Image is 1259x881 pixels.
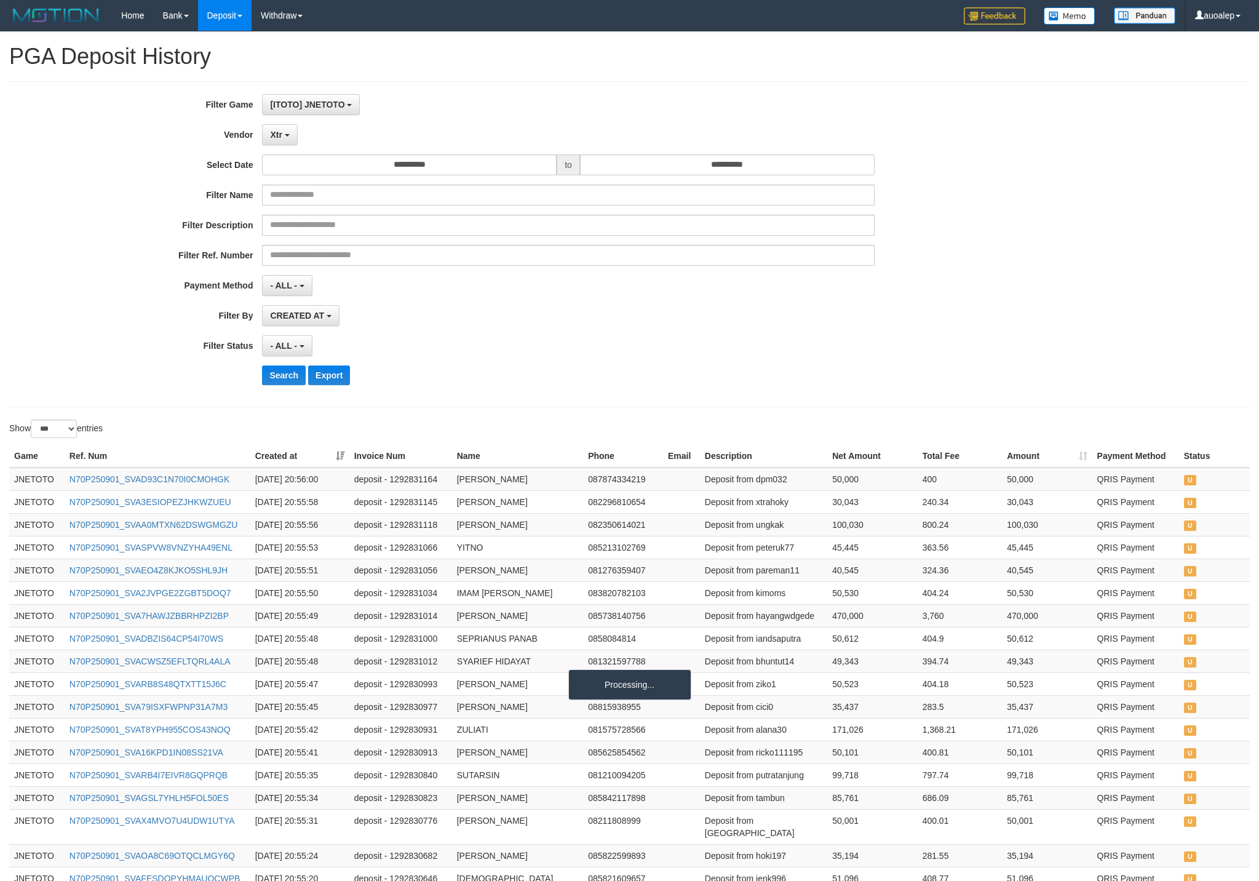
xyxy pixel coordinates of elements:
a: N70P250901_SVAGSL7YHLH5FOL50ES [70,793,229,803]
a: N70P250901_SVAD93C1N70I0CMOHGK [70,474,229,484]
span: - ALL - [270,281,297,290]
span: UNPAID [1184,566,1196,576]
td: [DATE] 20:55:58 [250,490,349,513]
span: UNPAID [1184,851,1196,862]
span: UNPAID [1184,520,1196,531]
td: [PERSON_NAME] [452,672,583,695]
span: CREATED AT [270,311,324,321]
td: 085738140756 [583,604,663,627]
a: N70P250901_SVA7HAWJZBBRHPZI2BP [70,611,229,621]
span: UNPAID [1184,748,1196,759]
td: 283.5 [918,695,1003,718]
td: 1,368.21 [918,718,1003,741]
td: 083820782103 [583,581,663,604]
td: JNETOTO [9,604,65,627]
td: 08211808999 [583,809,663,844]
a: N70P250901_SVACWSZ5EFLTQRL4ALA [70,656,231,666]
span: Xtr [270,130,282,140]
td: 081575728566 [583,718,663,741]
td: [DATE] 20:55:35 [250,763,349,786]
td: 50,523 [827,672,917,695]
img: panduan.png [1114,7,1175,24]
td: QRIS Payment [1092,695,1179,718]
td: QRIS Payment [1092,763,1179,786]
td: [DATE] 20:55:49 [250,604,349,627]
td: 99,718 [827,763,917,786]
a: N70P250901_SVASPVW8VNZYHA49ENL [70,543,232,552]
td: Deposit from pareman11 [700,559,827,581]
td: 797.74 [918,763,1003,786]
td: 08815938955 [583,695,663,718]
td: QRIS Payment [1092,786,1179,809]
td: JNETOTO [9,559,65,581]
a: N70P250901_SVA3ESIOPEZJHKWZUEU [70,497,231,507]
th: Status [1179,445,1250,468]
a: N70P250901_SVA2JVPGE2ZGBT5DOQ7 [70,588,231,598]
img: Feedback.jpg [964,7,1025,25]
td: JNETOTO [9,468,65,491]
td: YITNO [452,536,583,559]
a: N70P250901_SVAOA8C69OTQCLMGY6Q [70,851,235,861]
td: JNETOTO [9,581,65,604]
td: 081210094205 [583,763,663,786]
td: JNETOTO [9,809,65,844]
span: UNPAID [1184,543,1196,554]
span: UNPAID [1184,703,1196,713]
td: deposit - 1292830931 [349,718,452,741]
td: [PERSON_NAME] [452,844,583,867]
td: Deposit from kimoms [700,581,827,604]
td: deposit - 1292831066 [349,536,452,559]
td: deposit - 1292831056 [349,559,452,581]
td: [PERSON_NAME] [452,695,583,718]
span: UNPAID [1184,794,1196,804]
td: JNETOTO [9,627,65,650]
td: Deposit from [GEOGRAPHIC_DATA] [700,809,827,844]
td: ZULIATI [452,718,583,741]
td: JNETOTO [9,718,65,741]
span: UNPAID [1184,498,1196,508]
td: 45,445 [827,536,917,559]
td: QRIS Payment [1092,627,1179,650]
td: 50,612 [827,627,917,650]
td: QRIS Payment [1092,536,1179,559]
td: 30,043 [827,490,917,513]
td: 082350614021 [583,513,663,536]
td: Deposit from hayangwdgede [700,604,827,627]
td: [DATE] 20:55:41 [250,741,349,763]
td: QRIS Payment [1092,650,1179,672]
a: N70P250901_SVAX4MVO7U4UDW1UTYA [70,816,235,826]
td: JNETOTO [9,786,65,809]
td: 400.01 [918,809,1003,844]
td: deposit - 1292830993 [349,672,452,695]
td: [DATE] 20:55:51 [250,559,349,581]
td: deposit - 1292831145 [349,490,452,513]
td: QRIS Payment [1092,513,1179,536]
td: [DATE] 20:55:50 [250,581,349,604]
td: [PERSON_NAME] [452,559,583,581]
td: 50,101 [827,741,917,763]
td: 400.81 [918,741,1003,763]
td: [DATE] 20:55:42 [250,718,349,741]
td: deposit - 1292830682 [349,844,452,867]
td: [DATE] 20:55:47 [250,672,349,695]
td: deposit - 1292831118 [349,513,452,536]
td: 85,761 [827,786,917,809]
td: 50,101 [1002,741,1092,763]
td: 50,000 [827,468,917,491]
td: Deposit from bhuntut14 [700,650,827,672]
td: QRIS Payment [1092,604,1179,627]
th: Game [9,445,65,468]
td: 470,000 [1002,604,1092,627]
td: Deposit from ricko111195 [700,741,827,763]
th: Payment Method [1092,445,1179,468]
td: 50,000 [1002,468,1092,491]
span: UNPAID [1184,680,1196,690]
td: deposit - 1292830776 [349,809,452,844]
td: Deposit from peteruk77 [700,536,827,559]
td: QRIS Payment [1092,468,1179,491]
td: 50,001 [1002,809,1092,844]
td: [DATE] 20:55:48 [250,650,349,672]
td: QRIS Payment [1092,581,1179,604]
td: Deposit from xtrahoky [700,490,827,513]
td: 363.56 [918,536,1003,559]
